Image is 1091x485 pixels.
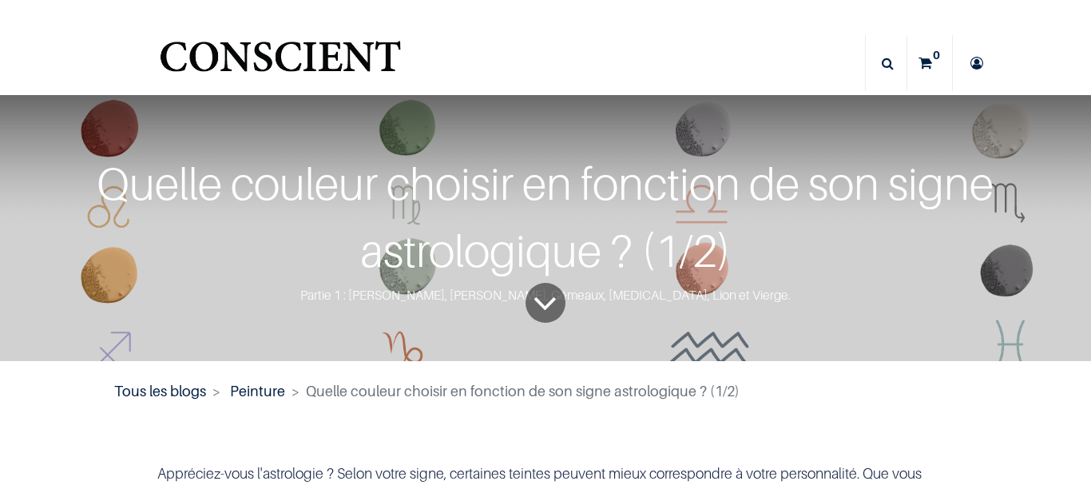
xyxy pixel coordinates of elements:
[157,32,403,95] a: Logo of Conscient
[526,283,565,323] a: To blog content
[230,383,285,400] a: Peinture
[66,284,1024,306] div: Partie 1 : [PERSON_NAME], [PERSON_NAME], Gémeaux, [MEDICAL_DATA], Lion et Vierge.
[533,271,557,336] i: To blog content
[929,47,944,63] sup: 0
[66,150,1024,284] div: Quelle couleur choisir en fonction de son signe astrologique ? (1/2)
[907,35,952,91] a: 0
[114,380,976,402] nav: fil d'Ariane
[306,383,740,400] span: Quelle couleur choisir en fonction de son signe astrologique ? (1/2)
[157,32,403,95] img: Conscient
[114,383,206,400] a: Tous les blogs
